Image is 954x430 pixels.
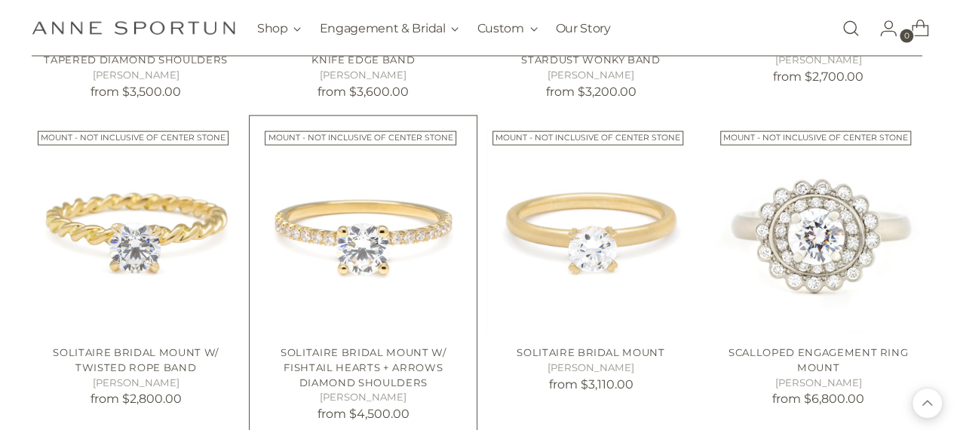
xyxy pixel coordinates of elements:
h5: [PERSON_NAME] [486,361,695,376]
h5: [PERSON_NAME] [714,53,923,68]
p: from $2,700.00 [714,68,923,86]
a: Solitaire Bridal Mount [486,125,695,334]
button: Engagement & Bridal [319,12,459,45]
a: Solitaire Bridal Mount W/ Fishtail Hearts + Arrows Diamond Shoulders [281,346,446,388]
p: from $3,600.00 [259,83,468,101]
h5: [PERSON_NAME] [32,68,241,83]
a: Solitaire Bridal Mount W/ Twisted Rope Band [32,125,241,334]
p: from $3,500.00 [32,83,241,101]
p: from $3,200.00 [486,83,695,101]
a: Go to the account page [867,14,897,44]
h5: [PERSON_NAME] [714,376,923,391]
button: Back to top [913,389,942,418]
a: Open cart modal [899,14,929,44]
a: Solitaire Bridal Mount [517,346,664,358]
img: Scalloped Engagement Ring - Anne Sportun Fine Jewellery [714,125,923,334]
span: 0 [900,29,913,43]
button: Custom [477,12,537,45]
a: Solitaire Bridal Mount W/ Fishtail Hearts + Arrows Diamond Shoulders [259,125,468,334]
p: from $6,800.00 [714,390,923,408]
a: Scalloped Engagement Ring Mount [714,125,923,334]
img: Solitaire Bridal Mount W/ Twsited Rope Band - Anne Sportun Fine Jewellery [32,125,241,334]
h5: [PERSON_NAME] [32,376,241,391]
p: from $2,800.00 [32,390,241,408]
button: Shop [257,12,302,45]
img: Solitaire Bridal Mount W/ Fishtail Hearts + Arrows Diamond Shoulders - Anne Sportun Fine Jewellery [259,125,468,334]
a: Anne Sportun Fine Jewellery [32,21,235,35]
h5: [PERSON_NAME] [259,390,468,405]
h5: [PERSON_NAME] [259,68,468,83]
a: Our Story [556,12,611,45]
a: Open search modal [836,14,866,44]
a: Solitaire Bridal Mount W/ Twisted Rope Band [53,346,218,373]
h5: [PERSON_NAME] [486,68,695,83]
a: Scalloped Engagement Ring Mount [729,346,908,373]
p: from $4,500.00 [259,405,468,423]
p: from $3,110.00 [486,376,695,394]
img: Solitaire Bridal Mount - Anne Sportun Fine Jewellery [486,125,695,334]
